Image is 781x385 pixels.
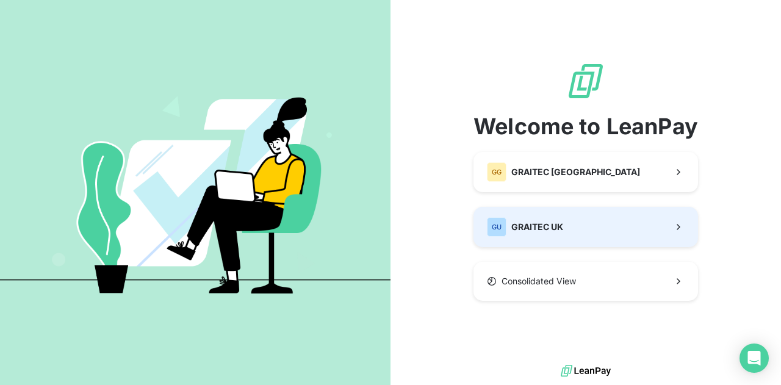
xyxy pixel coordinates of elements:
div: GU [487,217,506,237]
button: GGGRAITEC [GEOGRAPHIC_DATA] [473,152,698,192]
div: GG [487,162,506,182]
img: logo [561,362,611,380]
span: GRAITEC [GEOGRAPHIC_DATA] [511,166,640,178]
img: logo sigle [566,62,605,101]
button: Consolidated View [473,262,698,301]
button: GUGRAITEC UK [473,207,698,247]
span: GRAITEC UK [511,221,563,233]
span: Welcome to LeanPay [473,115,698,137]
div: Open Intercom Messenger [740,344,769,373]
span: Consolidated View [502,275,576,287]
